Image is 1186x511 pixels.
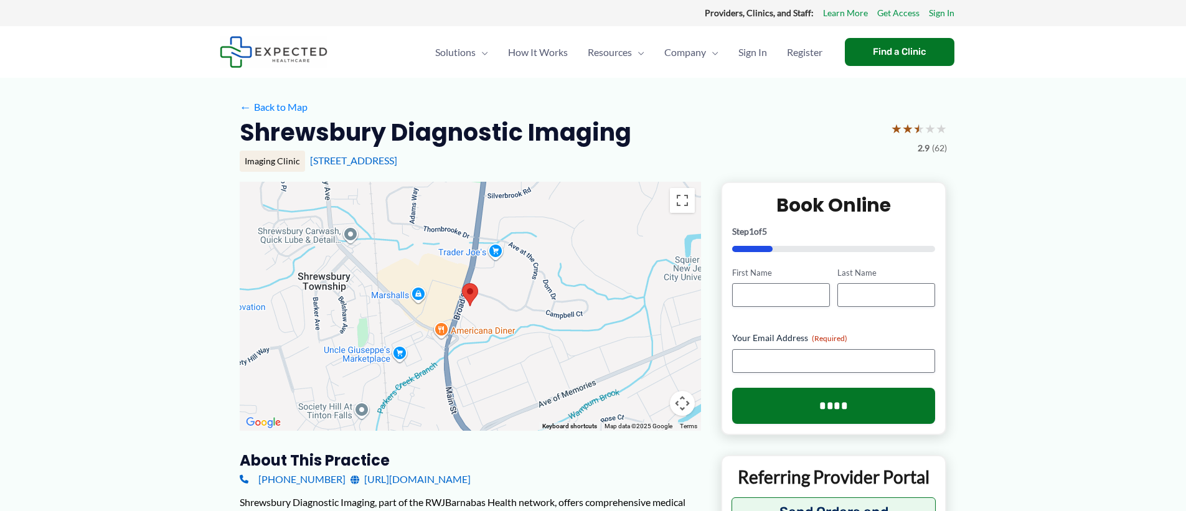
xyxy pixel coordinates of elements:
a: How It Works [498,30,578,74]
div: Imaging Clinic [240,151,305,172]
img: Expected Healthcare Logo - side, dark font, small [220,36,327,68]
span: ★ [902,117,913,140]
a: Get Access [877,5,920,21]
h3: About this practice [240,451,701,470]
a: ←Back to Map [240,98,308,116]
span: ← [240,101,252,113]
span: 1 [749,226,754,237]
a: Register [777,30,832,74]
button: Toggle fullscreen view [670,188,695,213]
button: Map camera controls [670,391,695,416]
h2: Shrewsbury Diagnostic Imaging [240,117,631,148]
span: Register [787,30,822,74]
span: 2.9 [918,140,930,156]
label: Last Name [837,267,935,279]
span: Menu Toggle [632,30,644,74]
span: Resources [588,30,632,74]
nav: Primary Site Navigation [425,30,832,74]
button: Keyboard shortcuts [542,422,597,431]
a: [PHONE_NUMBER] [240,470,346,489]
span: 5 [762,226,767,237]
a: Sign In [728,30,777,74]
img: Google [243,415,284,431]
span: Map data ©2025 Google [605,423,672,429]
span: Solutions [435,30,476,74]
p: Referring Provider Portal [732,466,936,488]
a: [URL][DOMAIN_NAME] [351,470,471,489]
span: ★ [925,117,936,140]
a: Find a Clinic [845,38,954,66]
a: ResourcesMenu Toggle [578,30,654,74]
a: Learn More [823,5,868,21]
label: First Name [732,267,830,279]
p: Step of [732,227,936,236]
a: Terms (opens in new tab) [680,423,697,429]
a: Sign In [929,5,954,21]
span: ★ [936,117,947,140]
a: CompanyMenu Toggle [654,30,728,74]
span: Company [664,30,706,74]
span: Sign In [738,30,767,74]
a: SolutionsMenu Toggle [425,30,498,74]
a: Open this area in Google Maps (opens a new window) [243,415,284,431]
strong: Providers, Clinics, and Staff: [705,7,814,18]
h2: Book Online [732,193,936,217]
span: (62) [932,140,947,156]
a: [STREET_ADDRESS] [310,154,397,166]
span: Menu Toggle [476,30,488,74]
label: Your Email Address [732,332,936,344]
span: ★ [913,117,925,140]
span: ★ [891,117,902,140]
span: How It Works [508,30,568,74]
span: Menu Toggle [706,30,718,74]
span: (Required) [812,334,847,343]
